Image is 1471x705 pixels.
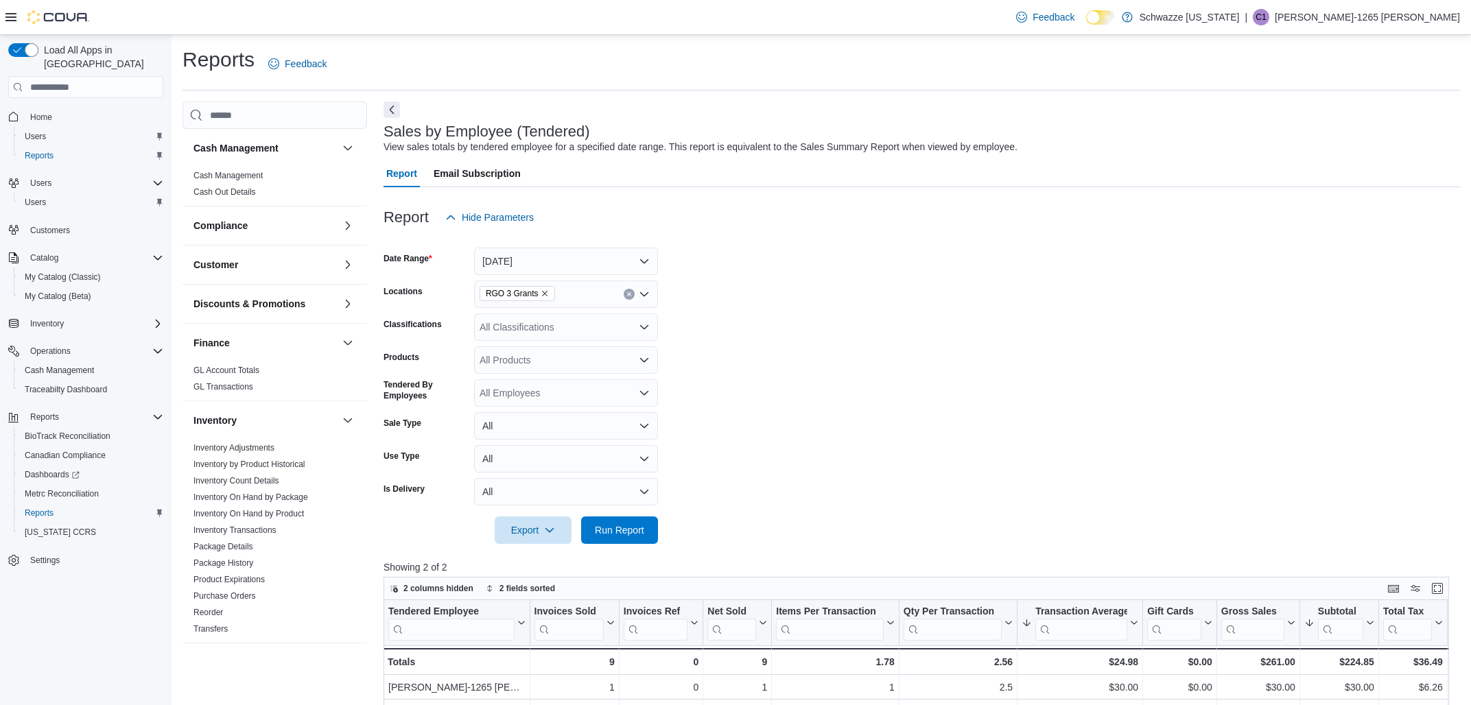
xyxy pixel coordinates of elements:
[193,607,223,618] span: Reorder
[193,443,274,453] a: Inventory Adjustments
[183,440,367,643] div: Inventory
[776,606,895,641] button: Items Per Transaction
[193,414,237,427] h3: Inventory
[193,219,248,232] h3: Compliance
[1221,606,1295,641] button: Gross Sales
[25,250,163,266] span: Catalog
[8,101,163,606] nav: Complex example
[25,109,58,126] a: Home
[776,606,884,641] div: Items Per Transaction
[384,101,400,118] button: Next
[30,252,58,263] span: Catalog
[193,297,305,311] h3: Discounts & Promotions
[707,654,767,670] div: 9
[534,606,614,641] button: Invoices Sold
[193,459,305,469] a: Inventory by Product Historical
[3,314,169,333] button: Inventory
[193,297,337,311] button: Discounts & Promotions
[25,488,99,499] span: Metrc Reconciliation
[25,527,96,538] span: [US_STATE] CCRS
[263,50,332,77] a: Feedback
[193,336,337,350] button: Finance
[1253,9,1269,25] div: Cassandra-1265 Gonzales
[193,623,228,634] span: Transfers
[1221,606,1284,641] div: Gross Sales
[384,560,1460,574] p: Showing 2 of 2
[14,127,169,146] button: Users
[707,606,756,619] div: Net Sold
[193,492,308,502] a: Inventory On Hand by Package
[499,583,555,594] span: 2 fields sorted
[193,381,253,392] span: GL Transactions
[19,362,99,379] a: Cash Management
[30,225,70,236] span: Customers
[19,428,116,444] a: BioTrack Reconciliation
[193,258,238,272] h3: Customer
[193,187,256,198] span: Cash Out Details
[340,217,356,234] button: Compliance
[19,362,163,379] span: Cash Management
[1022,654,1138,670] div: $24.98
[474,478,658,505] button: All
[624,606,688,641] div: Invoices Ref
[1140,9,1240,25] p: Schwazze [US_STATE]
[1147,606,1201,641] div: Gift Card Sales
[19,194,163,211] span: Users
[193,170,263,181] span: Cash Management
[707,606,767,641] button: Net Sold
[30,318,64,329] span: Inventory
[1035,606,1127,619] div: Transaction Average
[19,524,163,540] span: Washington CCRS
[534,680,614,696] div: 1
[183,362,367,401] div: Finance
[340,296,356,312] button: Discounts & Promotions
[19,288,97,304] a: My Catalog (Beta)
[384,123,590,140] h3: Sales by Employee (Tendered)
[38,43,163,71] span: Load All Apps in [GEOGRAPHIC_DATA]
[25,250,64,266] button: Catalog
[30,112,52,123] span: Home
[14,523,169,542] button: [US_STATE] CCRS
[384,451,419,462] label: Use Type
[384,140,1017,154] div: View sales totals by tendered employee for a specified date range. This report is equivalent to t...
[1256,9,1266,25] span: C1
[624,680,699,696] div: 0
[340,654,356,671] button: Loyalty
[193,509,304,518] a: Inventory On Hand by Product
[25,551,163,569] span: Settings
[904,606,1002,619] div: Qty Per Transaction
[1385,580,1402,597] button: Keyboard shortcuts
[1304,606,1374,641] button: Subtotal
[388,680,526,696] div: [PERSON_NAME]-1265 [PERSON_NAME]
[388,606,515,641] div: Tendered Employee
[193,382,253,392] a: GL Transactions
[14,465,169,484] a: Dashboards
[25,450,106,461] span: Canadian Compliance
[1221,680,1295,696] div: $30.00
[14,446,169,465] button: Canadian Compliance
[14,484,169,503] button: Metrc Reconciliation
[639,355,650,366] button: Open list of options
[30,346,71,357] span: Operations
[193,492,308,503] span: Inventory On Hand by Package
[1383,654,1443,670] div: $36.49
[384,379,469,401] label: Tendered By Employees
[1086,10,1115,25] input: Dark Mode
[595,523,644,537] span: Run Report
[904,606,1002,641] div: Qty Per Transaction
[193,656,227,669] h3: Loyalty
[25,507,54,518] span: Reports
[14,380,169,399] button: Traceabilty Dashboard
[388,606,515,619] div: Tendered Employee
[1022,606,1138,641] button: Transaction Average
[386,160,417,187] span: Report
[25,409,163,425] span: Reports
[639,387,650,398] button: Open list of options
[434,160,521,187] span: Email Subscription
[25,108,163,125] span: Home
[193,624,228,634] a: Transfers
[486,287,539,300] span: RGO 3 Grants
[25,552,65,569] a: Settings
[384,352,419,363] label: Products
